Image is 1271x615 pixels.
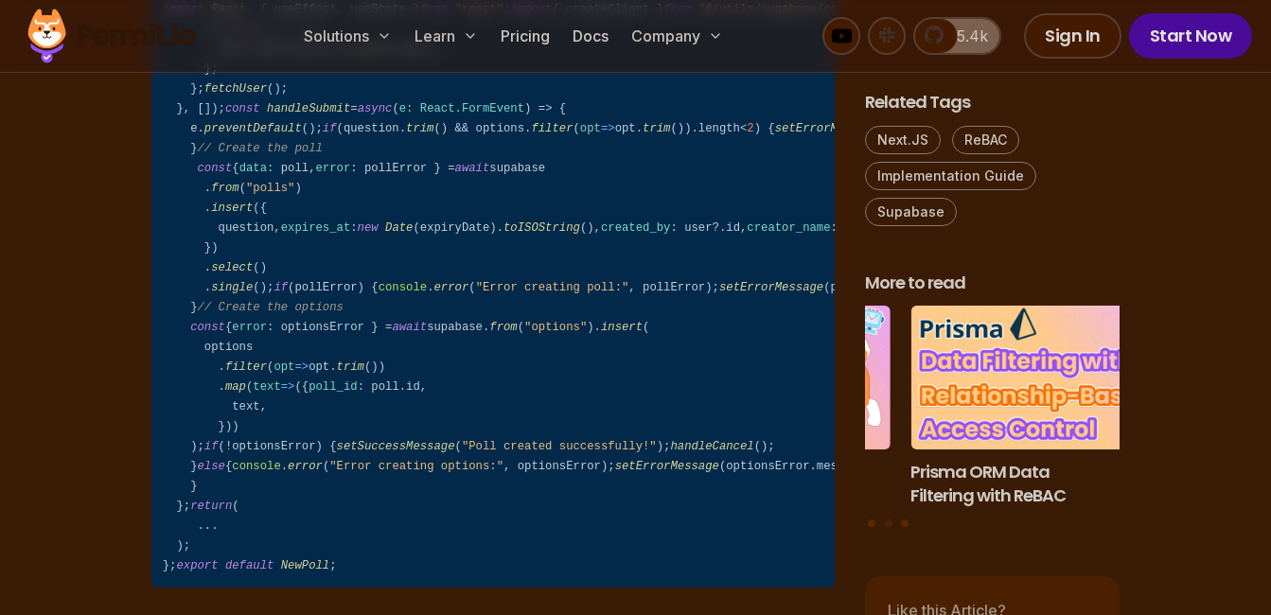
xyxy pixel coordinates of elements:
[190,500,232,513] span: return
[309,380,357,394] span: poll_id
[358,102,393,115] span: async
[198,301,344,314] span: // Create the options
[211,182,238,195] span: from
[267,102,350,115] span: handleSubmit
[211,261,253,274] span: select
[225,102,260,115] span: const
[910,307,1166,508] li: 2 of 3
[670,440,753,453] span: handleCancel
[747,122,753,135] span: 2
[316,162,351,175] span: error
[910,307,1166,508] a: Prisma ORM Data Filtering with ReBACPrisma ORM Data Filtering with ReBAC
[239,162,267,175] span: data
[462,440,657,453] span: "Poll created successfully!"
[274,281,288,294] span: if
[337,360,364,374] span: trim
[901,520,909,528] button: Go to slide 3
[865,272,1121,295] h2: More to read
[503,221,580,235] span: toISOString
[865,198,957,226] a: Supabase
[952,126,1019,154] a: ReBAC
[232,460,280,473] span: console
[643,122,670,135] span: trim
[281,559,329,572] span: NewPoll
[329,460,503,473] span: "Error creating options:"
[524,321,587,334] span: "options"
[288,460,323,473] span: error
[1129,13,1253,59] a: Start Now
[1024,13,1121,59] a: Sign In
[225,380,246,394] span: map
[204,440,219,453] span: if
[296,17,399,55] button: Solutions
[601,221,671,235] span: created_by
[198,460,225,473] span: else
[635,461,891,508] h3: Why JWTs Can’t Handle AI Agent Access
[198,142,323,155] span: // Create the poll
[865,126,941,154] a: Next.JS
[204,82,267,96] span: fetchUser
[211,202,253,215] span: insert
[913,17,1001,55] a: 5.4k
[323,122,337,135] span: if
[476,281,629,294] span: "Error creating poll:"
[434,281,469,294] span: error
[624,17,731,55] button: Company
[253,380,294,394] span: =>
[281,221,351,235] span: expires_at
[246,182,294,195] span: "polls"
[698,122,740,135] span: length
[489,321,517,334] span: from
[406,380,420,394] span: id
[565,17,616,55] a: Docs
[19,4,204,68] img: Permit logo
[580,122,601,135] span: opt
[601,321,643,334] span: insert
[865,91,1121,114] h2: Related Tags
[775,122,879,135] span: setErrorMessage
[747,221,830,235] span: creator_name
[253,380,280,394] span: text
[910,307,1166,450] img: Prisma ORM Data Filtering with ReBAC
[531,122,573,135] span: filter
[204,122,302,135] span: preventDefault
[910,461,1166,508] h3: Prisma ORM Data Filtering with ReBAC
[399,102,524,115] span: e: React.FormEvent
[635,307,891,508] li: 1 of 3
[198,162,233,175] span: const
[176,559,218,572] span: export
[232,321,267,334] span: error
[358,221,379,235] span: new
[865,162,1036,190] a: Implementation Guide
[865,307,1121,531] div: Posts
[211,281,253,294] span: single
[615,460,719,473] span: setErrorMessage
[719,281,823,294] span: setErrorMessage
[868,520,875,528] button: Go to slide 1
[580,122,615,135] span: =>
[726,221,740,235] span: id
[884,519,892,528] button: Go to slide 2
[817,460,865,473] span: message
[274,360,309,374] span: =>
[379,281,427,294] span: console
[407,17,485,55] button: Learn
[455,162,490,175] span: await
[406,122,433,135] span: trim
[337,440,455,453] span: setSuccessMessage
[385,221,413,235] span: Date
[392,321,427,334] span: await
[274,360,294,374] span: opt
[225,559,274,572] span: default
[493,17,557,55] a: Pricing
[225,360,267,374] span: filter
[190,321,225,334] span: const
[945,25,988,47] span: 5.4k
